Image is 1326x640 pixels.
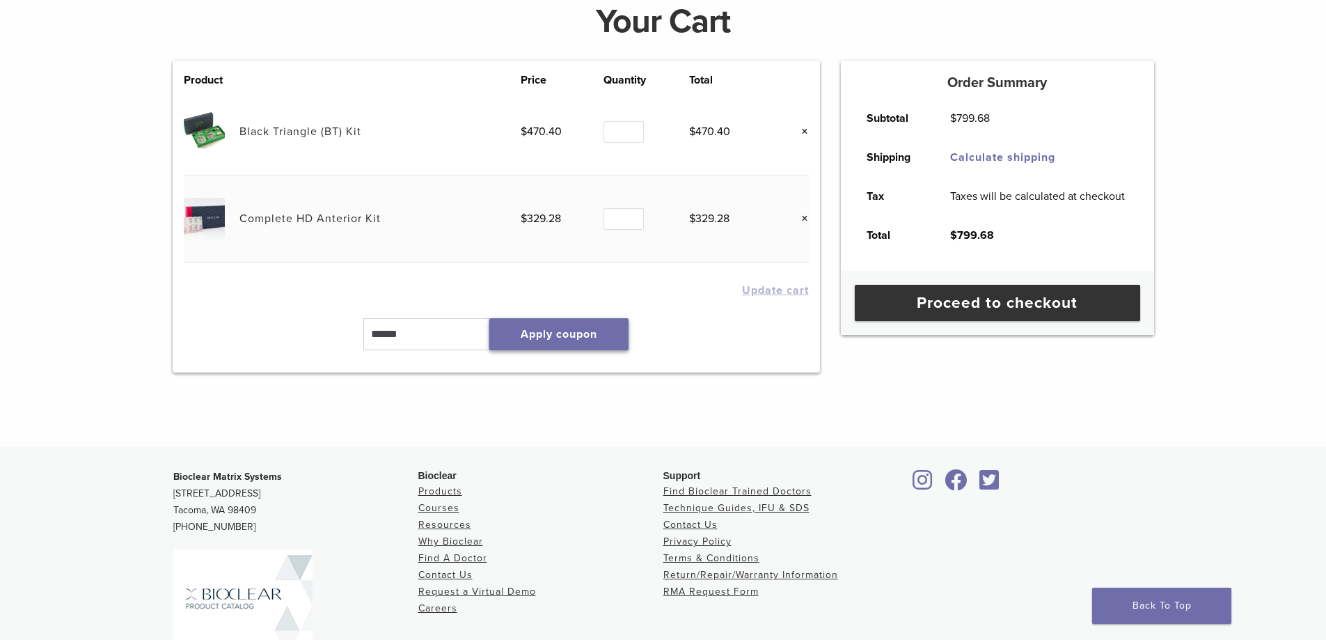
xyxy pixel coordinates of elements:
a: RMA Request Form [663,586,759,598]
a: Careers [418,602,457,614]
a: Bioclear [940,478,972,492]
a: Products [418,485,462,497]
bdi: 329.28 [521,212,561,226]
button: Apply coupon [489,318,629,350]
bdi: 329.28 [689,212,729,226]
span: Support [663,470,701,481]
a: Bioclear [975,478,1004,492]
th: Quantity [603,72,689,88]
span: $ [521,125,527,139]
th: Subtotal [851,99,935,138]
bdi: 799.68 [950,228,994,242]
span: $ [950,228,957,242]
a: Courses [418,502,459,514]
a: Terms & Conditions [663,552,759,564]
a: Resources [418,519,471,531]
a: Contact Us [418,569,473,581]
a: Black Triangle (BT) Kit [239,125,361,139]
th: Shipping [851,138,935,177]
strong: Bioclear Matrix Systems [173,471,282,483]
a: Why Bioclear [418,536,483,547]
span: $ [689,212,695,226]
td: Taxes will be calculated at checkout [935,177,1141,216]
a: Request a Virtual Demo [418,586,536,598]
span: $ [950,111,956,125]
th: Total [689,72,772,88]
span: $ [689,125,695,139]
a: Calculate shipping [950,150,1055,164]
p: [STREET_ADDRESS] Tacoma, WA 98409 [PHONE_NUMBER] [173,469,418,536]
img: Complete HD Anterior Kit [184,198,225,239]
a: Remove this item [791,123,809,141]
a: Return/Repair/Warranty Information [663,569,838,581]
img: Black Triangle (BT) Kit [184,111,225,152]
a: Remove this item [791,210,809,228]
a: Proceed to checkout [855,285,1140,321]
span: Bioclear [418,470,457,481]
a: Find Bioclear Trained Doctors [663,485,812,497]
th: Total [851,216,935,255]
a: Technique Guides, IFU & SDS [663,502,810,514]
bdi: 799.68 [950,111,990,125]
a: Privacy Policy [663,536,732,547]
th: Tax [851,177,935,216]
a: Contact Us [663,519,718,531]
a: Bioclear [908,478,938,492]
bdi: 470.40 [689,125,730,139]
h5: Order Summary [841,75,1154,91]
a: Back To Top [1092,588,1231,624]
a: Complete HD Anterior Kit [239,212,381,226]
button: Update cart [742,285,809,296]
h1: Your Cart [162,5,1165,38]
bdi: 470.40 [521,125,562,139]
span: $ [521,212,527,226]
a: Find A Doctor [418,552,487,564]
th: Price [521,72,603,88]
th: Product [184,72,239,88]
